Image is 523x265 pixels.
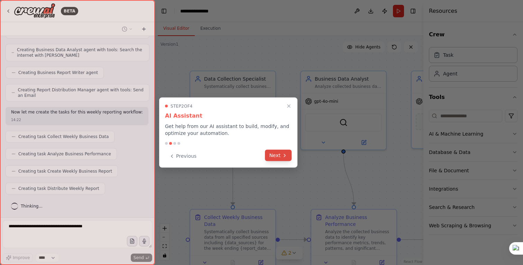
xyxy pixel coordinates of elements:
h3: AI Assistant [165,112,292,120]
button: Close walkthrough [285,102,293,110]
button: Hide left sidebar [159,6,169,16]
span: Step 2 of 4 [171,103,193,109]
button: Previous [165,150,201,162]
button: Next [265,150,292,161]
p: Get help from our AI assistant to build, modify, and optimize your automation. [165,123,292,137]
